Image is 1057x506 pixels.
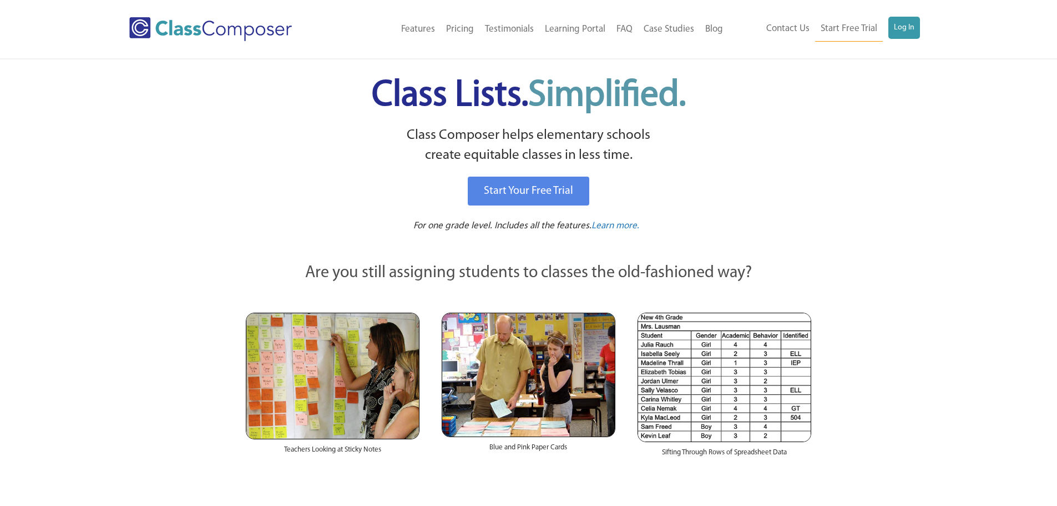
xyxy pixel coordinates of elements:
a: Log In [888,17,920,39]
span: Learn more. [591,221,639,231]
div: Blue and Pink Paper Cards [442,437,615,464]
a: Contact Us [761,17,815,41]
a: Start Your Free Trial [468,177,589,206]
a: Testimonials [479,17,539,42]
nav: Header Menu [729,17,920,42]
a: Case Studies [638,17,700,42]
p: Class Composer helps elementary schools create equitable classes in less time. [244,126,813,166]
span: Start Your Free Trial [484,186,573,197]
a: FAQ [611,17,638,42]
span: Simplified. [528,78,686,114]
a: Features [396,17,441,42]
img: Teachers Looking at Sticky Notes [246,313,419,439]
a: Learn more. [591,219,639,233]
p: Are you still assigning students to classes the old-fashioned way? [246,261,812,285]
a: Pricing [441,17,479,42]
a: Blog [700,17,729,42]
span: Class Lists. [372,78,686,114]
img: Spreadsheets [638,313,811,442]
img: Blue and Pink Paper Cards [442,313,615,437]
div: Teachers Looking at Sticky Notes [246,439,419,466]
a: Start Free Trial [815,17,883,42]
img: Class Composer [129,17,292,41]
a: Learning Portal [539,17,611,42]
nav: Header Menu [337,17,729,42]
div: Sifting Through Rows of Spreadsheet Data [638,442,811,469]
span: For one grade level. Includes all the features. [413,221,591,231]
